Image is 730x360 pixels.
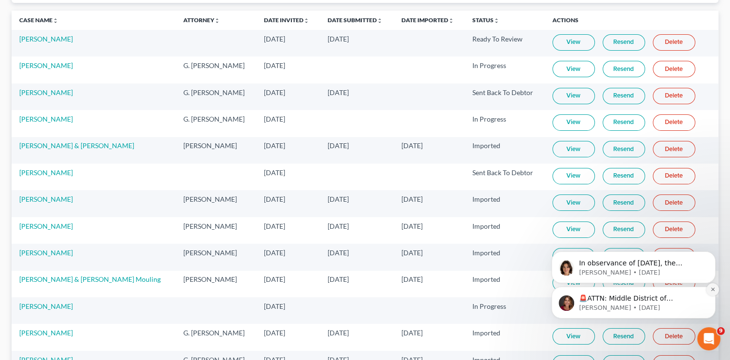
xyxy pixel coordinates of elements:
td: [PERSON_NAME] [176,244,256,270]
a: Delete [653,61,695,77]
span: [DATE] [264,249,285,257]
a: [PERSON_NAME] [19,222,73,230]
td: Imported [465,324,544,350]
i: unfold_more [494,18,499,24]
a: [PERSON_NAME] [19,35,73,43]
a: View [552,328,595,345]
a: Attorneyunfold_more [183,16,220,24]
a: [PERSON_NAME] [19,302,73,310]
a: Date Importedunfold_more [401,16,454,24]
span: [DATE] [264,168,285,177]
span: [DATE] [328,141,349,150]
td: In Progress [465,110,544,137]
a: View [552,168,595,184]
a: Case Nameunfold_more [19,16,58,24]
i: unfold_more [303,18,309,24]
a: Resend [603,88,645,104]
span: [DATE] [264,275,285,283]
a: Delete [653,141,695,157]
span: [DATE] [328,88,349,97]
span: [DATE] [401,275,423,283]
i: unfold_more [377,18,383,24]
span: 9 [717,327,725,335]
a: Resend [603,141,645,157]
span: [DATE] [264,88,285,97]
span: [DATE] [401,141,423,150]
span: [DATE] [401,329,423,337]
a: Resend [603,34,645,51]
a: View [552,34,595,51]
td: [PERSON_NAME] [176,190,256,217]
span: [DATE] [328,35,349,43]
a: View [552,141,595,157]
span: [DATE] [264,35,285,43]
a: Delete [653,34,695,51]
span: [DATE] [264,141,285,150]
a: Resend [603,114,645,131]
span: [DATE] [264,302,285,310]
td: Imported [465,271,544,297]
td: [PERSON_NAME] [176,271,256,297]
a: [PERSON_NAME] [19,195,73,203]
a: Delete [653,88,695,104]
th: Actions [545,11,718,30]
a: [PERSON_NAME] & [PERSON_NAME] Mouling [19,275,161,283]
a: Delete [653,168,695,184]
span: [DATE] [328,249,349,257]
span: [DATE] [264,329,285,337]
a: View [552,114,595,131]
a: [PERSON_NAME] [19,249,73,257]
td: [PERSON_NAME] [176,217,256,244]
a: View [552,88,595,104]
td: G. [PERSON_NAME] [176,56,256,83]
a: Resend [603,168,645,184]
a: Date Submittedunfold_more [328,16,383,24]
a: Resend [603,61,645,77]
span: [DATE] [328,329,349,337]
a: Statusunfold_more [472,16,499,24]
td: G. [PERSON_NAME] [176,324,256,350]
i: unfold_more [214,18,220,24]
td: Imported [465,217,544,244]
td: Imported [465,190,544,217]
a: Date Invitedunfold_more [264,16,309,24]
td: Ready To Review [465,30,544,56]
a: Delete [653,328,695,345]
td: Sent Back To Debtor [465,83,544,110]
span: [DATE] [264,115,285,123]
span: [DATE] [401,249,423,257]
a: [PERSON_NAME] [19,88,73,97]
td: Sent Back To Debtor [465,164,544,190]
td: G. [PERSON_NAME] [176,110,256,137]
span: [DATE] [328,222,349,230]
td: G. [PERSON_NAME] [176,83,256,110]
td: [PERSON_NAME] [176,137,256,164]
span: [DATE] [401,195,423,203]
i: unfold_more [53,18,58,24]
iframe: Intercom live chat [697,327,720,350]
td: In Progress [465,297,544,324]
span: [DATE] [328,195,349,203]
span: [DATE] [264,195,285,203]
a: [PERSON_NAME] [19,115,73,123]
a: Resend [603,328,645,345]
td: Imported [465,137,544,164]
span: [DATE] [328,275,349,283]
a: Delete [653,114,695,131]
a: [PERSON_NAME] [19,168,73,177]
a: View [552,61,595,77]
span: [DATE] [401,222,423,230]
i: unfold_more [448,18,454,24]
td: In Progress [465,56,544,83]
